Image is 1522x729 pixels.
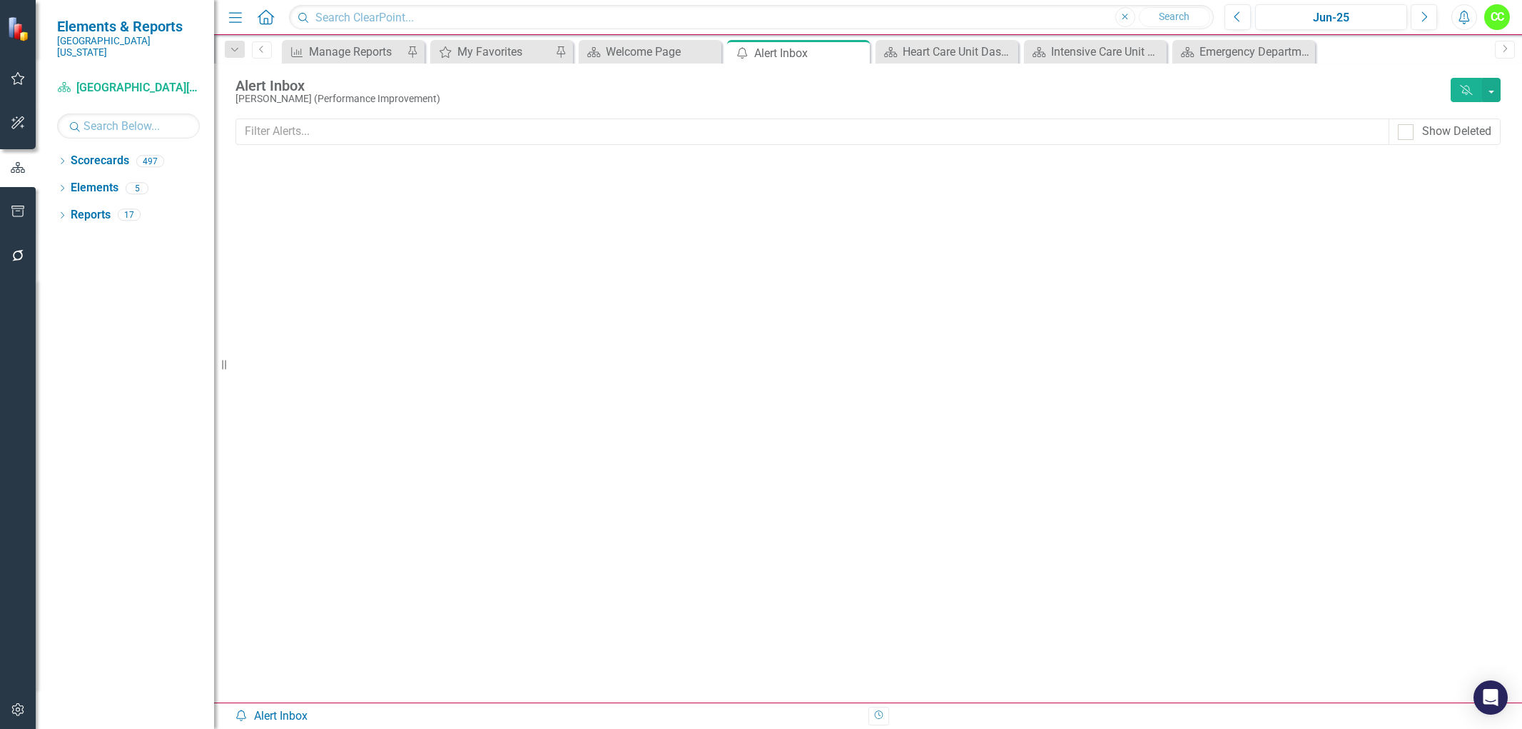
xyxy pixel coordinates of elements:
div: Alert Inbox [754,44,866,62]
div: My Favorites [457,43,552,61]
div: [PERSON_NAME] (Performance Improvement) [235,94,1444,104]
a: Welcome Page [582,43,718,61]
div: Show Deleted [1422,124,1491,140]
div: Alert Inbox [234,708,858,725]
input: Filter Alerts... [235,119,1389,145]
a: Emergency Department Dashboard [1176,43,1312,61]
small: [GEOGRAPHIC_DATA][US_STATE] [57,35,200,59]
a: [GEOGRAPHIC_DATA][US_STATE] [57,80,200,96]
a: My Favorites [434,43,552,61]
div: Intensive Care Unit Dashboard [1051,43,1163,61]
img: ClearPoint Strategy [7,16,32,41]
a: Intensive Care Unit Dashboard [1028,43,1163,61]
div: Open Intercom Messenger [1473,680,1508,715]
div: Emergency Department Dashboard [1199,43,1312,61]
a: Manage Reports [285,43,403,61]
div: Heart Care Unit Dashboard [903,43,1015,61]
a: Scorecards [71,153,129,169]
a: Reports [71,207,111,223]
div: 5 [126,182,148,194]
span: Elements & Reports [57,18,200,35]
div: Jun-25 [1260,9,1402,26]
button: CC [1484,4,1510,30]
div: Welcome Page [606,43,718,61]
button: Search [1139,7,1210,27]
div: Alert Inbox [235,78,1444,94]
a: Heart Care Unit Dashboard [879,43,1015,61]
button: Jun-25 [1255,4,1407,30]
input: Search ClearPoint... [289,5,1214,30]
div: Manage Reports [309,43,403,61]
a: Elements [71,180,118,196]
input: Search Below... [57,114,200,139]
div: 17 [118,209,141,221]
div: 497 [136,155,164,167]
span: Search [1159,11,1189,22]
